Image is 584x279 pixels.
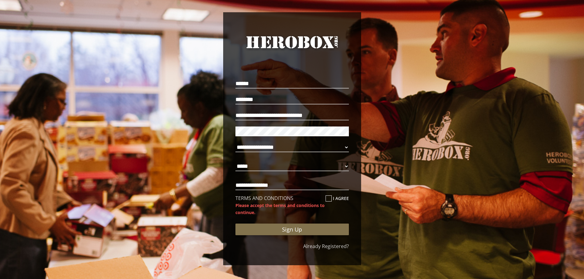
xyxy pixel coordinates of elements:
[326,195,349,202] label: I agree
[235,195,293,202] a: TERMS AND CONDITIONS
[303,243,349,250] a: Already Registered?
[235,224,349,235] button: Sign Up
[235,202,325,215] b: Please accept the terms and conditions to continue.
[235,34,349,62] a: HeroBox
